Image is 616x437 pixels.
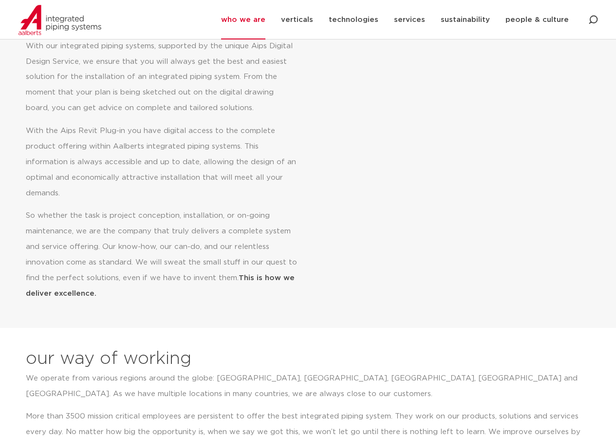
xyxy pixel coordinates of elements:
p: With our integrated piping systems, supported by the unique Aips Digital Design Service, we ensur... [26,38,297,116]
h2: our way of working [26,347,191,371]
p: So whether the task is project conception, installation, or on-going maintenance, we are the comp... [26,208,297,302]
p: We operate from various regions around the globe: [GEOGRAPHIC_DATA], [GEOGRAPHIC_DATA], [GEOGRAPH... [26,371,583,402]
p: With the Aips Revit Plug-in you have digital access to the complete product offering within Aalbe... [26,123,297,201]
strong: This is how we deliver excellence. [26,274,295,297]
